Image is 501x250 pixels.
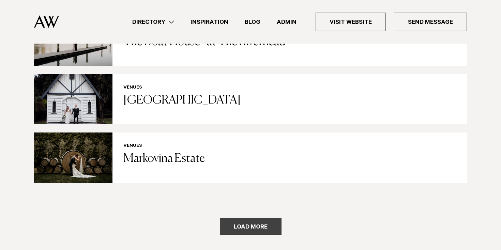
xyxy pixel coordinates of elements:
h6: Venues [123,85,456,91]
a: Directory [124,17,182,27]
a: Markovina Estate Venues Markovina Estate [34,132,467,183]
button: Load more [220,218,282,235]
h3: [GEOGRAPHIC_DATA] [123,94,456,108]
a: Inspiration [182,17,237,27]
img: Bridgewater Country Estate [34,74,112,124]
a: Bridgewater Country Estate Venues [GEOGRAPHIC_DATA] [34,74,467,124]
a: Blog [237,17,269,27]
a: Visit Website [316,13,386,31]
img: Auckland Weddings Logo [34,15,59,28]
a: Send Message [394,13,467,31]
h6: Venues [123,143,456,149]
h3: Markovina Estate [123,152,456,166]
img: Markovina Estate [34,132,112,183]
a: Admin [269,17,305,27]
